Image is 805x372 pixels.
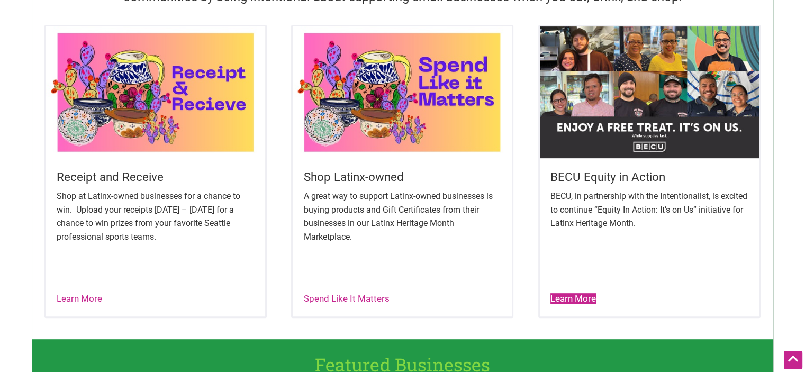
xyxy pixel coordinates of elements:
[57,189,255,243] p: Shop at Latinx-owned businesses for a chance to win. Upload your receipts [DATE] – [DATE] for a c...
[57,293,102,304] a: Learn More
[57,169,255,185] h5: Receipt and Receive
[46,26,265,158] img: Latinx / Hispanic Heritage Month
[303,293,389,304] a: Spend Like It Matters
[540,26,759,158] img: Equity in Action - Latinx Heritage Month
[303,169,501,185] h5: Shop Latinx-owned
[550,169,748,185] h5: BECU Equity in Action
[303,189,501,243] p: A great way to support Latinx-owned businesses is buying products and Gift Certificates from thei...
[550,293,596,304] a: Learn More
[784,351,802,369] div: Scroll Back to Top
[550,189,748,230] p: BECU, in partnership with the Intentionalist, is excited to continue “Equity In Action: It’s on U...
[293,26,512,158] img: Latinx / Hispanic Heritage Month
